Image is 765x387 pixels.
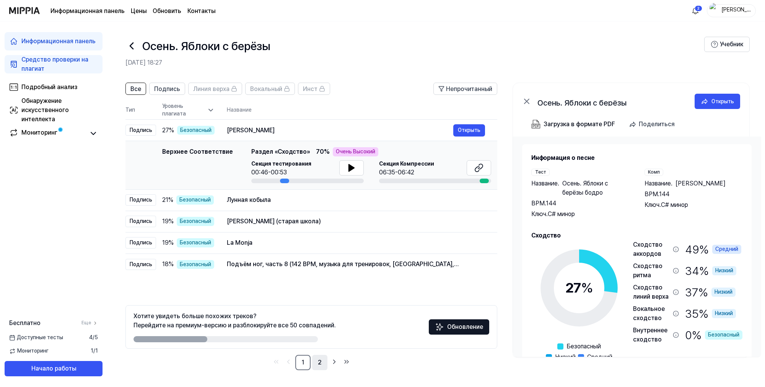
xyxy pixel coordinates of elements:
ya-tr-span: Сходство ритма [633,262,662,279]
ya-tr-span: C# минор [548,210,575,218]
ya-tr-span: Цены [131,7,146,15]
div: Ключ. C# минор [645,200,742,210]
ya-tr-span: Безопасный [179,196,211,204]
a: Обновить [153,7,181,16]
ya-tr-span: 70 [316,148,324,155]
a: 1 [295,355,311,370]
ya-tr-span: . [671,180,672,187]
a: Перейти к следующей странице [329,356,340,367]
ya-tr-span: Инст [303,85,317,93]
button: Непрочитанный [433,83,497,95]
ya-tr-span: 4 [89,334,93,340]
button: Начало работы [5,361,103,376]
ya-tr-span: Осень. Яблоки с берёзы бодро [562,180,608,196]
h1: Осень. Яблоки с берёзы [142,38,270,54]
ya-tr-span: Внутреннее сходство [633,327,667,343]
ya-tr-span: Осень. Яблоки с берёзы [537,98,627,107]
div: Низкий [712,266,736,275]
span: % [581,280,593,296]
button: Открыть [453,124,485,137]
ya-tr-span: [PERSON_NAME] (старая школа) [227,218,321,225]
ya-tr-span: Очень Высокий [336,148,375,156]
ya-tr-span: BPM. [531,200,546,207]
ya-tr-span: 144 [546,200,556,207]
div: 37 % [685,283,736,301]
button: Инст [298,83,330,95]
div: 27 [565,278,593,298]
ya-tr-span: % [324,148,330,155]
ya-tr-span: Секция Компрессии [379,161,434,167]
button: Профиль[PERSON_NAME] 2 [707,4,756,17]
a: Информационная панель [50,7,125,16]
a: Цены [131,7,146,16]
div: Информационная панель [21,37,96,46]
ya-tr-span: Учебник [720,40,743,49]
ya-tr-span: [PERSON_NAME] 2 [721,7,751,20]
ya-tr-span: Название [645,180,671,187]
div: 49 % [685,240,741,259]
ya-tr-span: Открыть [458,126,480,134]
nav: разбивка на страницы [125,355,497,370]
ya-tr-span: Низкий [555,353,576,361]
ya-tr-span: La Monja [227,239,252,246]
ya-tr-span: Начало работы [31,364,76,373]
ya-tr-span: Лунная кобыла [227,196,271,203]
ya-tr-span: Безопасный [180,261,211,268]
ya-tr-span: Вокальный [250,85,282,93]
span: 19 % [162,217,174,226]
ya-tr-span: Поделиться [639,120,675,128]
a: Мониторинг [9,128,86,139]
span: 27 % [162,126,174,135]
ya-tr-span: Подпись [130,239,152,246]
ya-tr-span: Тип [125,107,135,113]
div: 0 % [685,326,742,344]
button: Алин2 [689,5,702,17]
ya-tr-span: / [93,334,94,340]
ya-tr-span: Перейдите на премиум-версию и разблокируйте все 50 совпадений. [133,322,336,329]
ya-tr-span: Безопасный [180,127,212,134]
ya-tr-span: Подпись [130,197,152,203]
span: 19 % [162,238,174,247]
div: 00:46-00:53 [251,168,311,177]
ya-tr-span: Все [130,85,141,93]
button: Все [125,83,146,95]
ya-tr-span: Раздел «Сходство» [251,148,310,155]
ya-tr-span: Безопасный [180,239,211,247]
button: Подпись [149,83,185,95]
a: Контакты [187,7,215,16]
ya-tr-span: Безопасный [566,343,601,350]
img: Профиль [710,3,719,18]
button: Поделиться [626,117,681,132]
ya-tr-span: [DATE] 18:27 [125,59,162,66]
button: Учебник [704,37,750,52]
div: 35 % [685,304,736,323]
ya-tr-span: [PERSON_NAME] [227,127,275,134]
div: Средний [712,245,741,254]
div: Низкий [711,288,736,297]
a: Перейти на предыдущую страницу [283,356,294,367]
ya-tr-span: Обнаружение искусственного интеллекта [21,97,69,123]
ya-tr-span: Комп [648,169,660,176]
div: Безопасный [705,330,742,340]
ya-tr-span: 1 [91,348,93,354]
div: 34 % [685,262,736,280]
ya-tr-span: / [93,348,95,354]
a: Открыть [695,94,740,109]
ya-tr-span: Открыть [711,98,734,104]
ya-tr-span: Обновление [447,322,483,332]
ya-tr-span: 5 [94,334,98,340]
ya-tr-span: Контакты [187,7,215,15]
ya-tr-span: Загрузка в формате PDF [544,120,615,128]
ya-tr-span: Бесплатно [9,319,41,327]
ya-tr-span: Сходство [531,232,561,239]
div: BPM. 144 [645,190,742,199]
button: Вокальный [245,83,295,95]
span: 18 % [162,260,174,269]
ya-tr-span: [PERSON_NAME] [675,180,726,187]
ya-tr-span: Средний [587,353,612,361]
ya-tr-span: Осень. Яблоки с берёзы [142,39,270,53]
a: Обнаружение искусственного интеллекта [5,101,103,119]
ya-tr-span: Подпись [130,218,152,224]
ya-tr-span: Секция тестирования [251,161,311,167]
